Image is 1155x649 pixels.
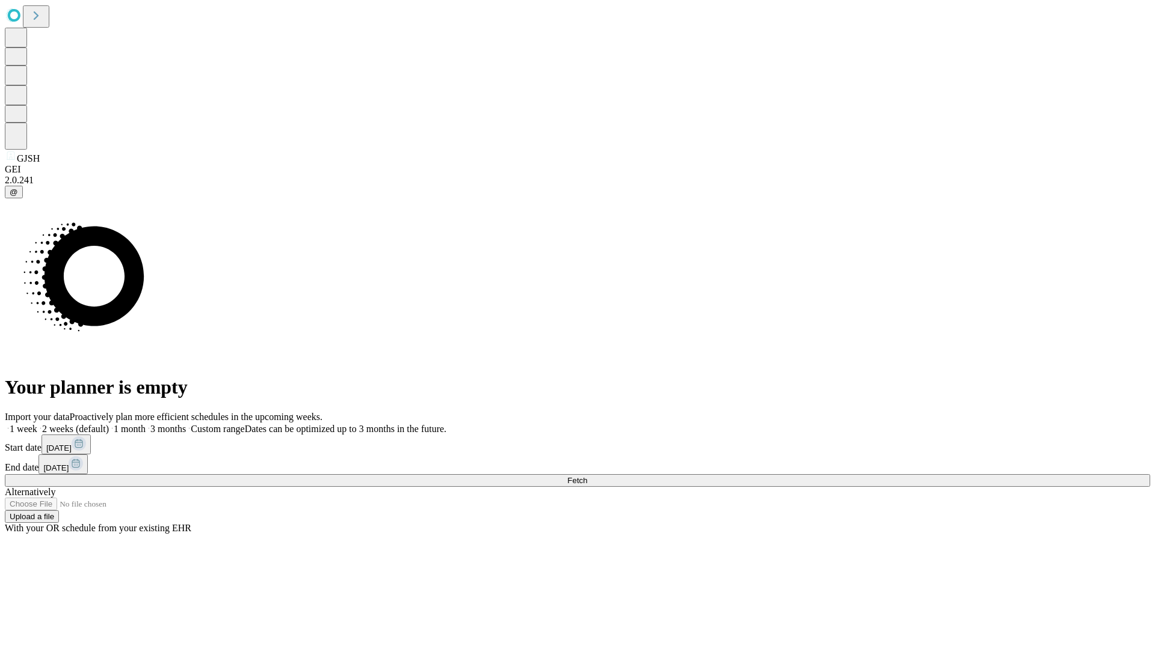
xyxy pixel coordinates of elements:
button: [DATE] [38,454,88,474]
span: Proactively plan more efficient schedules in the upcoming weeks. [70,412,322,422]
span: Fetch [567,476,587,485]
span: [DATE] [43,463,69,472]
span: Custom range [191,424,244,434]
div: 2.0.241 [5,175,1150,186]
span: [DATE] [46,443,72,452]
span: With your OR schedule from your existing EHR [5,523,191,533]
span: Dates can be optimized up to 3 months in the future. [245,424,446,434]
div: Start date [5,434,1150,454]
div: End date [5,454,1150,474]
span: Import your data [5,412,70,422]
span: 1 week [10,424,37,434]
span: 1 month [114,424,146,434]
span: GJSH [17,153,40,163]
div: GEI [5,164,1150,175]
span: 3 months [150,424,186,434]
h1: Your planner is empty [5,376,1150,398]
button: Fetch [5,474,1150,487]
span: @ [10,187,18,197]
span: 2 weeks (default) [42,424,109,434]
button: [DATE] [42,434,91,454]
button: @ [5,186,23,198]
span: Alternatively [5,487,55,497]
button: Upload a file [5,510,59,523]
